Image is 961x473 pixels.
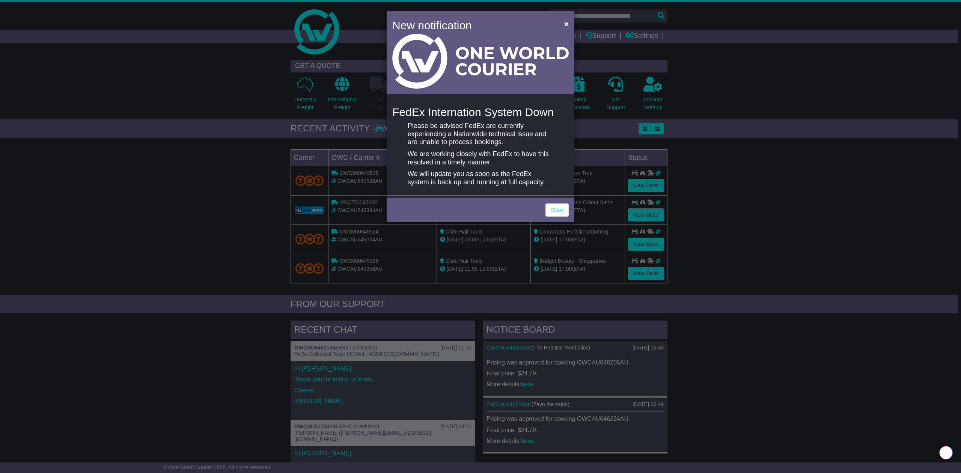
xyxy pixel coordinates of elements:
h4: FedEx Internation System Down [392,106,569,118]
h4: New notification [392,17,553,34]
span: × [564,20,569,28]
button: Close [560,16,572,32]
a: Close [545,203,569,217]
p: Please be advised FedEx are currently experiencing a Nationwide technical issue and are unable to... [408,122,553,146]
p: We are working closely with FedEx to have this resolved in a timely manner. [408,150,553,166]
img: Light [392,34,569,89]
p: We will update you as soon as the FedEx system is back up and running at full capacity. [408,170,553,186]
